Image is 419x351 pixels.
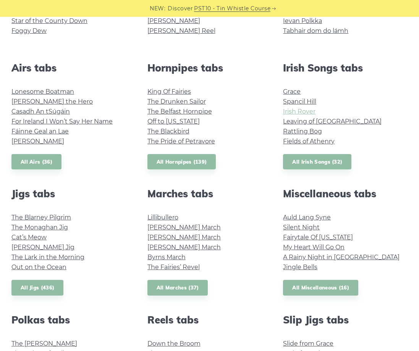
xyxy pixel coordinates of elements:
[147,263,200,271] a: The Fairies’ Revel
[147,188,272,200] h2: Marches tabs
[11,280,63,296] a: All Jigs (436)
[283,253,400,261] a: A Rainy Night in [GEOGRAPHIC_DATA]
[147,88,191,95] a: King Of Fairies
[147,224,221,231] a: [PERSON_NAME] March
[147,244,221,251] a: [PERSON_NAME] March
[283,118,382,125] a: Leaving of [GEOGRAPHIC_DATA]
[11,234,47,241] a: Cat’s Meow
[283,214,331,221] a: Auld Lang Syne
[283,188,408,200] h2: Miscellaneous tabs
[283,17,322,24] a: Ievan Polkka
[11,340,77,347] a: The [PERSON_NAME]
[11,17,87,24] a: Star of the County Down
[283,138,335,145] a: Fields of Athenry
[147,154,216,170] a: All Hornpipes (139)
[11,98,93,105] a: [PERSON_NAME] the Hero
[11,108,70,115] a: Casadh An tSúgáin
[150,4,165,13] span: NEW:
[283,314,408,326] h2: Slip Jigs tabs
[283,234,353,241] a: Fairytale Of [US_STATE]
[147,138,215,145] a: The Pride of Petravore
[11,88,74,95] a: Lonesome Boatman
[11,224,68,231] a: The Monaghan Jig
[283,128,322,135] a: Rattling Bog
[11,62,136,74] h2: Airs tabs
[147,108,212,115] a: The Belfast Hornpipe
[11,27,47,34] a: Foggy Dew
[147,128,189,135] a: The Blackbird
[283,224,320,231] a: Silent Night
[147,253,186,261] a: Byrns March
[283,263,317,271] a: Jingle Bells
[11,263,66,271] a: Out on the Ocean
[147,98,206,105] a: The Drunken Sailor
[147,118,200,125] a: Off to [US_STATE]
[283,27,348,34] a: Tabhair dom do lámh
[11,188,136,200] h2: Jigs tabs
[11,214,71,221] a: The Blarney Pilgrim
[283,154,351,170] a: All Irish Songs (32)
[194,4,270,13] a: PST10 - Tin Whistle Course
[147,62,272,74] h2: Hornpipes tabs
[147,280,208,296] a: All Marches (37)
[11,253,84,261] a: The Lark in the Morning
[283,88,301,95] a: Grace
[283,62,408,74] h2: Irish Songs tabs
[147,27,215,34] a: [PERSON_NAME] Reel
[283,244,345,251] a: My Heart Will Go On
[147,17,200,24] a: [PERSON_NAME]
[283,340,333,347] a: Slide from Grace
[147,314,272,326] h2: Reels tabs
[11,314,136,326] h2: Polkas tabs
[11,138,64,145] a: [PERSON_NAME]
[147,214,178,221] a: Lillibullero
[147,234,221,241] a: [PERSON_NAME] March
[147,340,201,347] a: Down the Broom
[11,244,74,251] a: [PERSON_NAME] Jig
[11,154,61,170] a: All Airs (36)
[283,98,316,105] a: Spancil Hill
[11,118,113,125] a: For Ireland I Won’t Say Her Name
[283,280,358,296] a: All Miscellaneous (16)
[11,128,69,135] a: Fáinne Geal an Lae
[283,108,315,115] a: Irish Rover
[168,4,193,13] span: Discover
